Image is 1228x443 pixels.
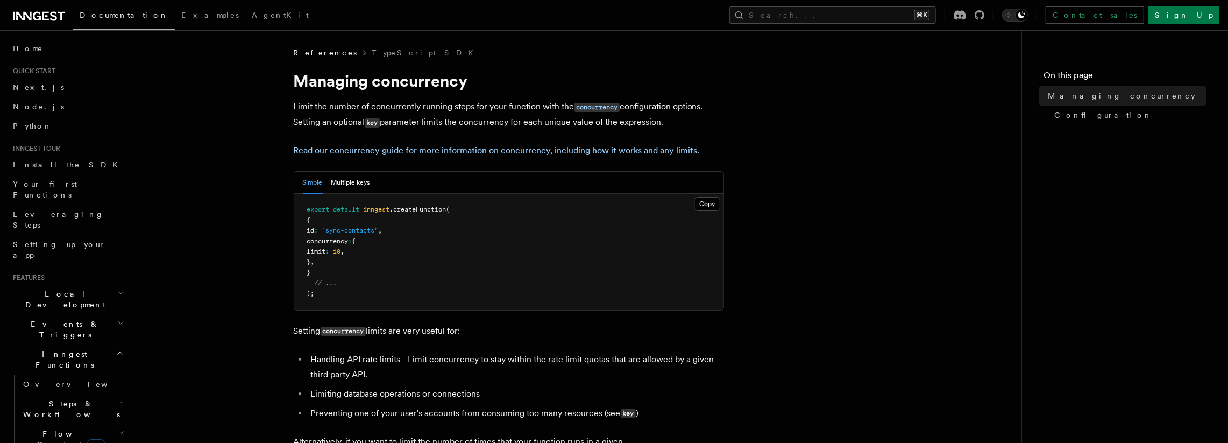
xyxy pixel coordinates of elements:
a: Read our concurrency guide for more information on concurrency, including how it works and any li... [294,145,698,156]
button: Search...⌘K [729,6,936,24]
span: , [379,227,382,234]
span: .createFunction [390,206,446,213]
a: Python [9,116,126,136]
a: Home [9,39,126,58]
span: // ... [315,279,337,287]
a: Managing concurrency [1044,86,1206,106]
a: TypeScript SDK [372,47,480,58]
span: Home [13,43,43,54]
span: "sync-contacts" [322,227,379,234]
a: Install the SDK [9,155,126,174]
code: key [365,118,380,128]
a: Node.js [9,97,126,116]
a: Examples [175,3,245,29]
span: Steps & Workflows [19,398,120,420]
span: ( [446,206,450,213]
span: export [307,206,330,213]
span: Examples [181,11,239,19]
button: Multiple keys [331,172,370,194]
button: Events & Triggers [9,314,126,344]
span: Python [13,122,52,130]
li: Preventing one of your user's accounts from consuming too many resources (see ) [308,406,724,421]
a: Next.js [9,78,126,97]
a: Contact sales [1046,6,1144,24]
span: Node.js [13,102,64,111]
li: Limiting database operations or connections [308,386,724,402]
span: : [349,237,352,245]
h1: Managing concurrency [294,71,724,90]
p: Setting limits are very useful for: [294,324,724,339]
code: concurrency [574,103,620,112]
span: Managing concurrency [1048,90,1195,101]
span: { [352,237,356,245]
a: Your first Functions [9,174,126,205]
button: Local Development [9,284,126,314]
a: Leveraging Steps [9,205,126,235]
code: key [621,409,636,418]
span: Features [9,273,45,282]
button: Simple [303,172,323,194]
span: References [294,47,357,58]
span: : [315,227,318,234]
span: concurrency [307,237,349,245]
a: Documentation [73,3,175,30]
span: AgentKit [252,11,309,19]
span: Documentation [80,11,168,19]
h4: On this page [1044,69,1206,86]
span: Your first Functions [13,180,77,199]
span: inngest [364,206,390,213]
a: AgentKit [245,3,315,29]
span: limit [307,248,326,255]
a: Sign Up [1148,6,1219,24]
span: id [307,227,315,234]
p: Limit the number of concurrently running steps for your function with the configuration options. ... [294,99,724,130]
span: default [333,206,360,213]
kbd: ⌘K [914,10,929,20]
span: Quick start [9,67,55,75]
p: . [294,143,724,158]
span: Configuration [1054,110,1152,121]
span: 10 [333,248,341,255]
span: Overview [23,380,134,389]
span: Local Development [9,289,117,310]
span: Leveraging Steps [13,210,104,229]
span: Install the SDK [13,160,124,169]
span: , [341,248,345,255]
a: Configuration [1050,106,1206,125]
button: Inngest Functions [9,344,126,375]
span: Inngest Functions [9,349,116,370]
span: Events & Triggers [9,319,117,340]
a: Overview [19,375,126,394]
span: ); [307,290,315,297]
span: } [307,258,311,266]
span: { [307,216,311,224]
button: Copy [695,197,720,211]
a: concurrency [574,101,620,111]
span: , [311,258,315,266]
button: Steps & Workflows [19,394,126,424]
span: : [326,248,330,255]
span: Next.js [13,83,64,92]
button: Toggle dark mode [1002,9,1028,22]
li: Handling API rate limits - Limit concurrency to stay within the rate limit quotas that are allowe... [308,352,724,382]
span: Setting up your app [13,240,105,259]
span: } [307,269,311,276]
code: concurrency [321,327,366,336]
a: Setting up your app [9,235,126,265]
span: Inngest tour [9,144,60,153]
